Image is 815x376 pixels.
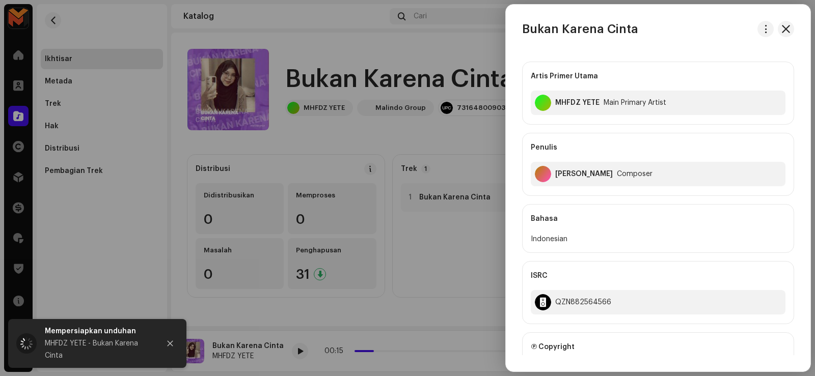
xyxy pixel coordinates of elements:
div: MHFDZ YETE - Bukan Karena Cinta [45,337,152,362]
div: Main Primary Artist [604,99,666,107]
button: Close [160,333,180,354]
div: Artis Primer Utama [531,62,785,91]
h3: Bukan Karena Cinta [522,21,638,37]
div: QZN882564566 [555,298,611,306]
div: Muhammad Mahfudz [555,170,613,178]
div: Bahasa [531,205,785,233]
div: Composer [617,170,653,178]
div: MHFDZ YETE [555,99,600,107]
div: Penulis [531,133,785,162]
div: Indonesian [531,233,785,245]
div: ISRC [531,262,785,290]
div: Mempersiapkan unduhan [45,325,152,337]
div: Ⓟ Copyright [531,333,785,361]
